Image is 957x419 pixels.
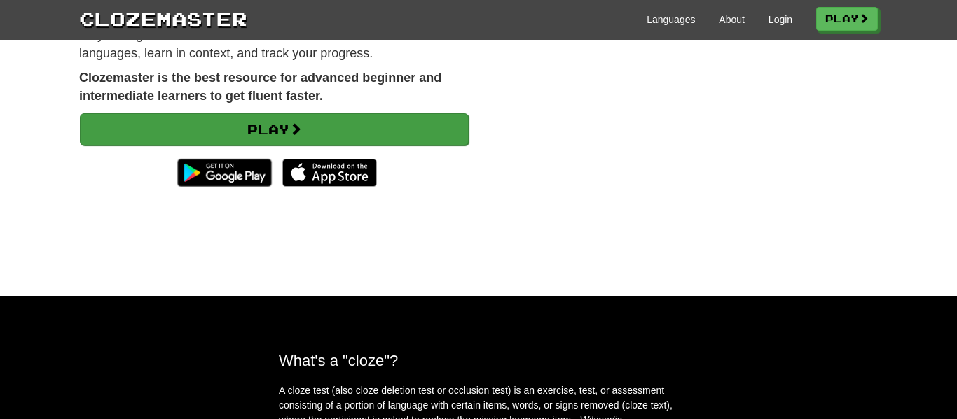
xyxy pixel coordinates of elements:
a: Play [816,7,878,31]
strong: Clozemaster is the best resource for advanced beginner and intermediate learners to get fluent fa... [79,71,441,103]
img: Get it on Google Play [170,152,279,194]
h2: What's a "cloze"? [279,352,678,369]
a: Play [80,113,469,145]
a: About [719,13,745,27]
p: Play through thousands of fill-in-the-blank sentences in over 50 languages, learn in context, and... [79,27,468,62]
a: Clozemaster [79,6,247,31]
a: Languages [647,13,695,27]
img: Download_on_the_App_Store_Badge_US-UK_135x40-25178aeef6eb6b83b96f5f2d004eda3bffbb37122de64afbaef7... [282,159,377,187]
a: Login [769,13,792,27]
